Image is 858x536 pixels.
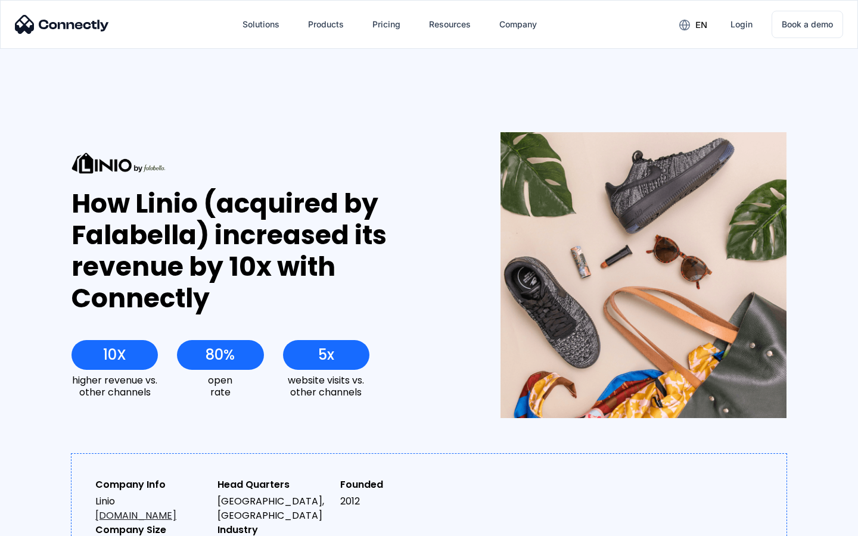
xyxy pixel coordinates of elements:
div: 10X [103,347,126,363]
div: Pricing [372,16,400,33]
div: website visits vs. other channels [283,375,369,397]
div: [GEOGRAPHIC_DATA], [GEOGRAPHIC_DATA] [217,494,330,523]
div: 2012 [340,494,453,509]
div: Head Quarters [217,478,330,492]
div: 80% [206,347,235,363]
div: higher revenue vs. other channels [71,375,158,397]
aside: Language selected: English [12,515,71,532]
div: Company Info [95,478,208,492]
a: [DOMAIN_NAME] [95,509,176,522]
div: Solutions [243,16,279,33]
div: 5x [318,347,334,363]
div: How Linio (acquired by Falabella) increased its revenue by 10x with Connectly [71,188,457,314]
div: open rate [177,375,263,397]
div: Linio [95,494,208,523]
div: Founded [340,478,453,492]
a: Pricing [363,10,410,39]
div: Products [308,16,344,33]
a: Login [721,10,762,39]
div: Resources [429,16,471,33]
div: Login [730,16,753,33]
div: en [695,17,707,33]
a: Book a demo [772,11,843,38]
img: Connectly Logo [15,15,109,34]
div: Company [499,16,537,33]
ul: Language list [24,515,71,532]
